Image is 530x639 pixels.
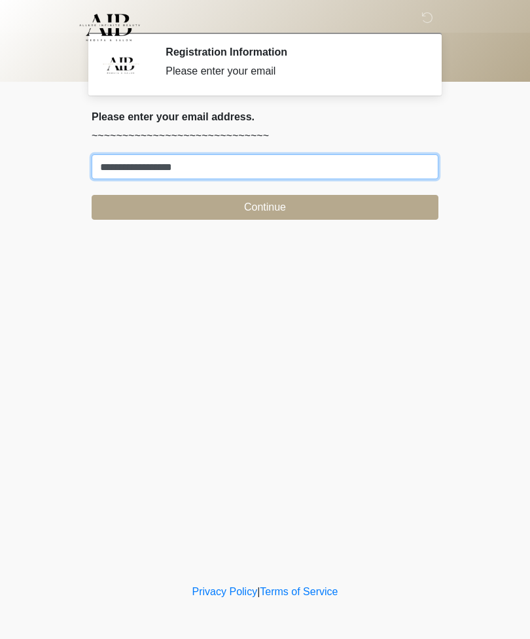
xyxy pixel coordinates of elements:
[92,128,438,144] p: ~~~~~~~~~~~~~~~~~~~~~~~~~~~~~
[192,586,258,597] a: Privacy Policy
[79,10,141,45] img: Allure Infinite Beauty Logo
[260,586,338,597] a: Terms of Service
[257,586,260,597] a: |
[92,111,438,123] h2: Please enter your email address.
[92,195,438,220] button: Continue
[101,46,141,85] img: Agent Avatar
[166,63,419,79] div: Please enter your email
